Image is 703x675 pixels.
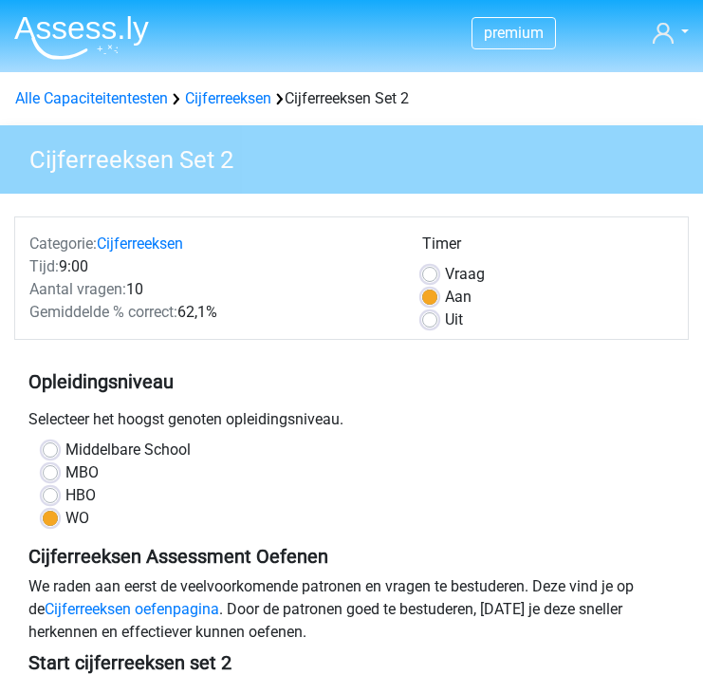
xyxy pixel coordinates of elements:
[97,234,183,253] a: Cijferreeksen
[14,575,689,651] div: We raden aan eerst de veelvoorkomende patronen en vragen te bestuderen. Deze vind je op de . Door...
[65,439,191,461] label: Middelbare School
[445,263,485,286] label: Vraag
[28,545,675,568] h5: Cijferreeksen Assessment Oefenen
[8,87,695,110] div: Cijferreeksen Set 2
[484,24,544,42] span: premium
[28,651,675,674] h5: Start cijferreeksen set 2
[15,301,408,324] div: 62,1%
[29,303,177,321] span: Gemiddelde % correct:
[29,280,126,298] span: Aantal vragen:
[65,507,89,530] label: WO
[445,309,463,331] label: Uit
[45,600,219,618] a: Cijferreeksen oefenpagina
[472,20,555,46] a: premium
[15,89,168,107] a: Alle Capaciteitentesten
[14,15,149,60] img: Assessly
[445,286,472,309] label: Aan
[15,255,408,278] div: 9:00
[29,257,59,275] span: Tijd:
[422,233,674,263] div: Timer
[65,461,99,484] label: MBO
[28,363,675,401] h5: Opleidingsniveau
[22,138,689,175] h3: Cijferreeksen Set 2
[15,278,408,301] div: 10
[65,484,96,507] label: HBO
[29,234,97,253] span: Categorie:
[185,89,271,107] a: Cijferreeksen
[14,408,689,439] div: Selecteer het hoogst genoten opleidingsniveau.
